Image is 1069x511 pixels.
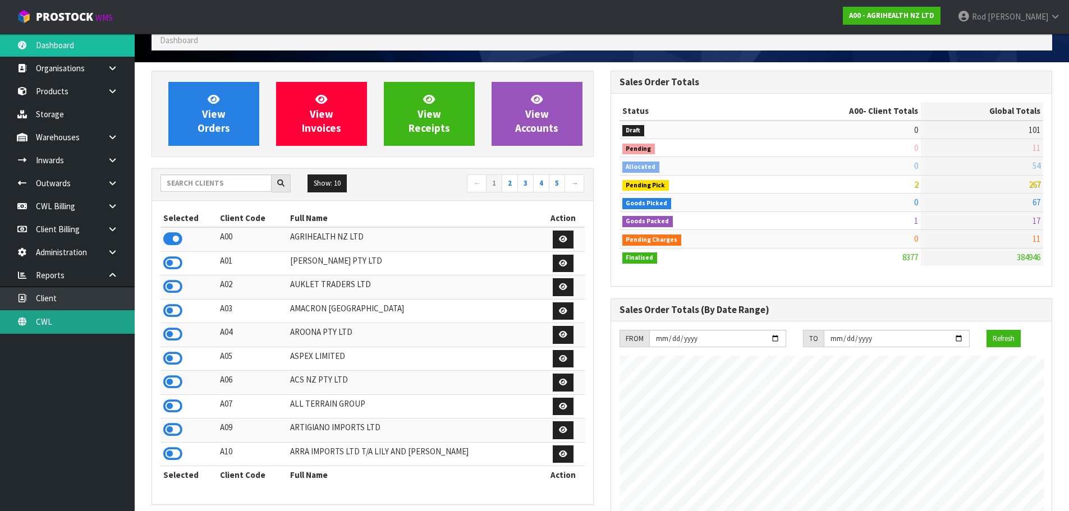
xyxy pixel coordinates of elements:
[1033,160,1040,171] span: 54
[287,323,542,347] td: AROONA PTY LTD
[384,82,475,146] a: ViewReceipts
[849,105,863,116] span: A00
[914,160,918,171] span: 0
[492,82,582,146] a: ViewAccounts
[914,179,918,190] span: 2
[217,442,288,466] td: A10
[217,418,288,443] td: A09
[17,10,31,24] img: cube-alt.png
[622,198,672,209] span: Goods Picked
[287,347,542,371] td: ASPEX LIMITED
[198,93,230,135] span: View Orders
[287,418,542,443] td: ARTIGIANO IMPORTS LTD
[622,144,655,155] span: Pending
[622,125,645,136] span: Draft
[620,305,1044,315] h3: Sales Order Totals (By Date Range)
[160,35,198,45] span: Dashboard
[972,11,986,22] span: Rod
[217,323,288,347] td: A04
[620,77,1044,88] h3: Sales Order Totals
[381,174,585,194] nav: Page navigation
[542,209,585,227] th: Action
[287,209,542,227] th: Full Name
[1033,233,1040,244] span: 11
[36,10,93,24] span: ProStock
[914,215,918,226] span: 1
[622,162,660,173] span: Allocated
[160,466,217,484] th: Selected
[914,197,918,208] span: 0
[1017,252,1040,263] span: 384946
[803,330,824,348] div: TO
[217,466,288,484] th: Client Code
[1033,215,1040,226] span: 17
[620,330,649,348] div: FROM
[308,174,347,192] button: Show: 10
[217,275,288,300] td: A02
[217,394,288,418] td: A07
[849,11,934,20] strong: A00 - AGRIHEALTH NZ LTD
[622,180,669,191] span: Pending Pick
[533,174,549,192] a: 4
[287,251,542,275] td: [PERSON_NAME] PTY LTD
[276,82,367,146] a: ViewInvoices
[622,216,673,227] span: Goods Packed
[515,93,558,135] span: View Accounts
[549,174,565,192] a: 5
[217,347,288,371] td: A05
[1033,142,1040,153] span: 11
[1029,179,1040,190] span: 267
[287,299,542,323] td: AMACRON [GEOGRAPHIC_DATA]
[622,234,682,246] span: Pending Charges
[987,330,1021,348] button: Refresh
[517,174,534,192] a: 3
[287,227,542,251] td: AGRIHEALTH NZ LTD
[914,125,918,135] span: 0
[287,466,542,484] th: Full Name
[217,299,288,323] td: A03
[620,102,760,120] th: Status
[302,93,341,135] span: View Invoices
[409,93,450,135] span: View Receipts
[95,12,113,23] small: WMS
[160,209,217,227] th: Selected
[542,466,585,484] th: Action
[759,102,921,120] th: - Client Totals
[287,371,542,395] td: ACS NZ PTY LTD
[914,233,918,244] span: 0
[287,394,542,418] td: ALL TERRAIN GROUP
[168,82,259,146] a: ViewOrders
[843,7,940,25] a: A00 - AGRIHEALTH NZ LTD
[467,174,487,192] a: ←
[217,227,288,251] td: A00
[902,252,918,263] span: 8377
[502,174,518,192] a: 2
[160,174,272,192] input: Search clients
[622,252,658,264] span: Finalised
[565,174,584,192] a: →
[914,142,918,153] span: 0
[287,442,542,466] td: ARRA IMPORTS LTD T/A LILY AND [PERSON_NAME]
[217,371,288,395] td: A06
[217,251,288,275] td: A01
[1029,125,1040,135] span: 101
[217,209,288,227] th: Client Code
[1033,197,1040,208] span: 67
[287,275,542,300] td: AUKLET TRADERS LTD
[486,174,502,192] a: 1
[921,102,1043,120] th: Global Totals
[988,11,1048,22] span: [PERSON_NAME]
